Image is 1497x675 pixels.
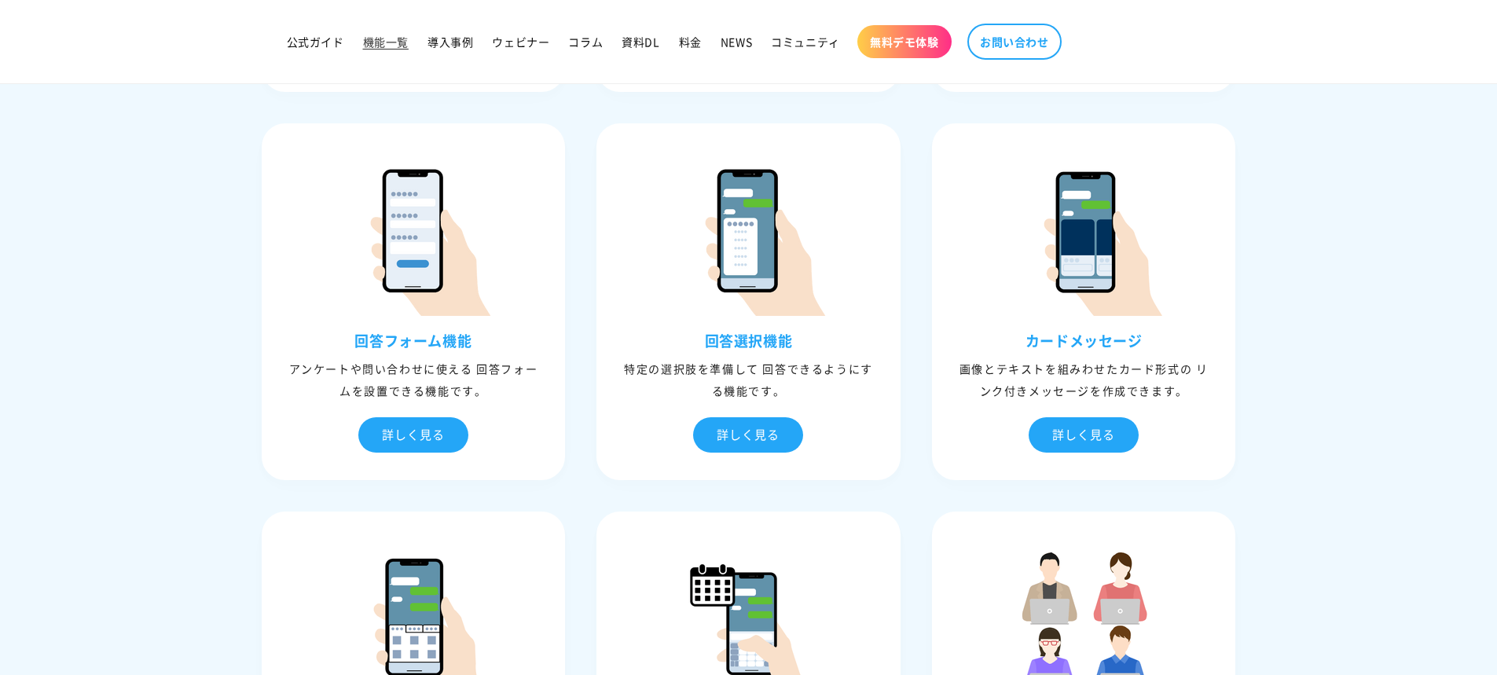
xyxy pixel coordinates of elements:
[427,35,473,49] span: 導入事例
[568,35,603,49] span: コラム
[612,25,669,58] a: 資料DL
[482,25,559,58] a: ウェビナー
[670,25,711,58] a: 料金
[1005,159,1162,316] img: カードメッセージ
[936,358,1232,402] div: 画像とテキストを組みわせたカード形式の リンク付きメッセージを作成できます。
[335,159,492,316] img: 回答フォーム機能
[559,25,612,58] a: コラム
[492,35,549,49] span: ウェビナー
[967,24,1062,60] a: お問い合わせ
[266,332,562,350] h3: 回答フォーム機能
[277,25,354,58] a: 公式ガイド
[670,159,827,316] img: 回答選択機能
[287,35,344,49] span: 公式ガイド
[358,417,468,453] div: 詳しく見る
[870,35,939,49] span: 無料デモ体験
[679,35,702,49] span: 料金
[1029,417,1139,453] div: 詳しく見る
[711,25,761,58] a: NEWS
[761,25,849,58] a: コミュニティ
[266,358,562,402] div: アンケートや問い合わせに使える 回答フォームを設置できる機能です。
[600,332,897,350] h3: 回答選択機能
[693,417,803,453] div: 詳しく見る
[771,35,840,49] span: コミュニティ
[622,35,659,49] span: 資料DL
[857,25,952,58] a: 無料デモ体験
[600,358,897,402] div: 特定の選択肢を準備して 回答できるようにする機能です。
[936,332,1232,350] h3: カードメッセージ
[363,35,409,49] span: 機能一覧
[418,25,482,58] a: 導入事例
[721,35,752,49] span: NEWS
[980,35,1049,49] span: お問い合わせ
[354,25,418,58] a: 機能一覧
